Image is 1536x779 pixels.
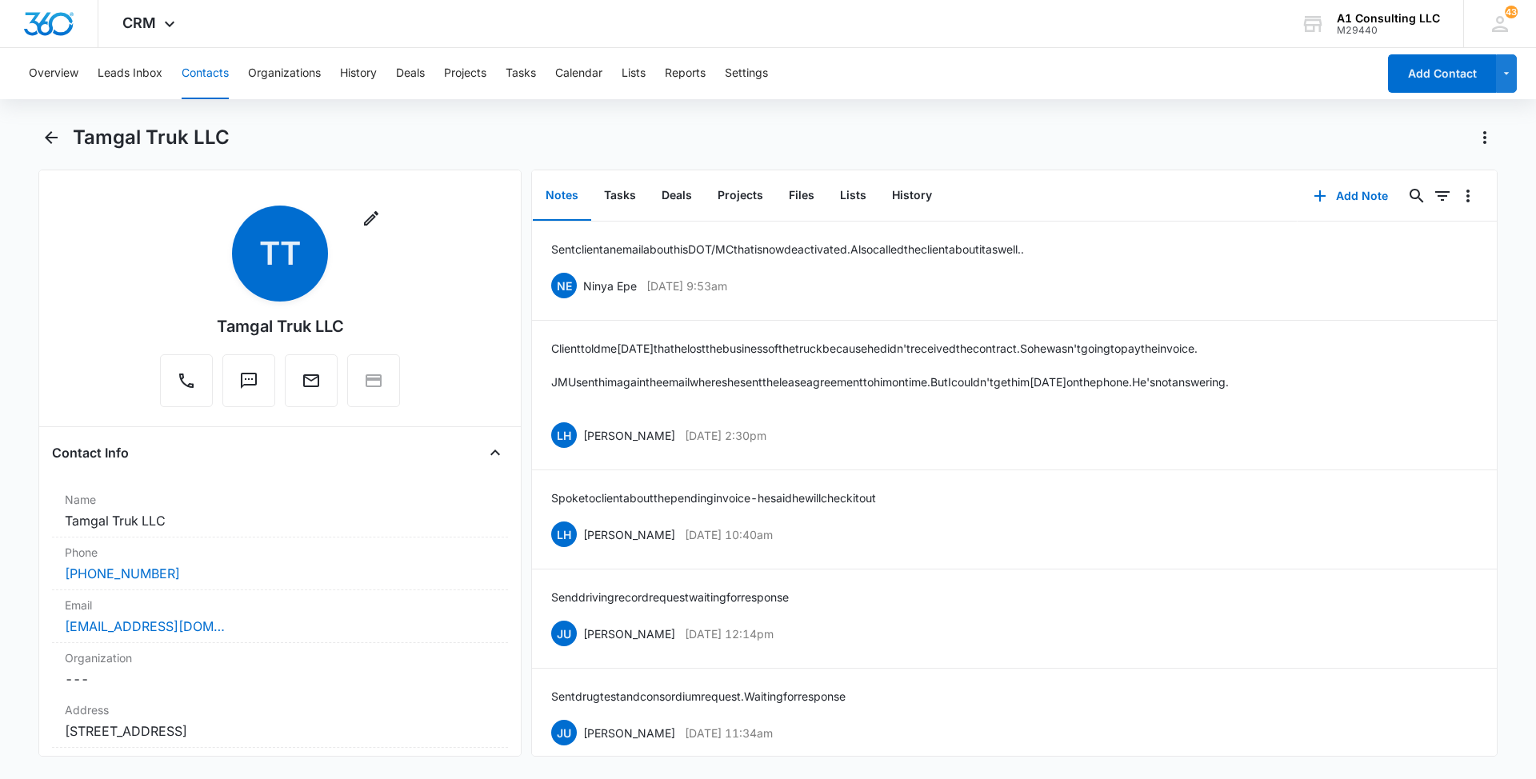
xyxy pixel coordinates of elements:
button: Email [285,354,338,407]
p: Send driving record request waiting for response [551,589,789,605]
button: Deals [649,171,705,221]
span: CRM [122,14,156,31]
h1: Tamgal Truk LLC [73,126,230,150]
p: [DATE] 11:34am [685,725,773,741]
span: TT [232,206,328,302]
button: Filters [1430,183,1455,209]
button: Leads Inbox [98,48,162,99]
button: Notes [533,171,591,221]
button: History [879,171,945,221]
span: JU [551,720,577,745]
p: [PERSON_NAME] [583,725,675,741]
div: Organization--- [52,643,508,695]
button: Calendar [555,48,602,99]
p: Spoke to client about the pending invoice - he said he will check it out [551,489,876,506]
button: Call [160,354,213,407]
div: Address[STREET_ADDRESS] [52,695,508,748]
p: JMU sent him again the email where she sent the lease agreement to him on time. But I couldn't ge... [551,374,1229,390]
label: Email [65,597,495,613]
div: Phone[PHONE_NUMBER] [52,537,508,590]
a: Email [285,379,338,393]
p: [PERSON_NAME] [583,526,675,543]
button: Projects [444,48,486,99]
button: Lists [622,48,646,99]
dd: Tamgal Truk LLC [65,511,495,530]
button: Contacts [182,48,229,99]
button: Tasks [506,48,536,99]
div: account name [1337,12,1440,25]
button: Actions [1472,125,1498,150]
dd: --- [65,669,495,689]
button: Overflow Menu [1455,183,1481,209]
dd: [STREET_ADDRESS] [65,721,495,741]
button: Search... [1404,183,1430,209]
button: Overview [29,48,78,99]
label: Address [65,701,495,718]
p: [DATE] 2:30pm [685,427,766,444]
div: Tamgal Truk LLC [217,314,344,338]
p: Ninya Epe [583,278,637,294]
h4: Contact Info [52,443,129,462]
p: [DATE] 9:53am [646,278,727,294]
button: Add Note [1298,177,1404,215]
button: Text [222,354,275,407]
span: JU [551,621,577,646]
label: Phone [65,544,495,561]
p: [DATE] 10:40am [685,526,773,543]
span: LH [551,422,577,448]
a: [PHONE_NUMBER] [65,564,180,583]
button: History [340,48,377,99]
button: Back [38,125,63,150]
span: LH [551,521,577,547]
a: Text [222,379,275,393]
label: Organization [65,649,495,666]
button: Files [776,171,827,221]
div: account id [1337,25,1440,36]
button: Settings [725,48,768,99]
p: [DATE] 12:14pm [685,625,774,642]
button: Organizations [248,48,321,99]
button: Reports [665,48,706,99]
button: Tasks [591,171,649,221]
span: 43 [1505,6,1518,18]
a: Call [160,379,213,393]
p: Sent drug test and consordium request. Waiting for response [551,688,846,705]
p: [PERSON_NAME] [583,625,675,642]
p: Sent client an email about his DOT/MC that is now deactivated. Also called the client about it as... [551,241,1024,258]
button: Lists [827,171,879,221]
p: Client told me [DATE] that he lost the business of the truck because he didn't received the contr... [551,340,1229,357]
div: Email[EMAIL_ADDRESS][DOMAIN_NAME] [52,590,508,643]
span: NE [551,273,577,298]
div: NameTamgal Truk LLC [52,485,508,537]
label: Name [65,491,495,508]
a: [EMAIL_ADDRESS][DOMAIN_NAME] [65,617,225,636]
button: Projects [705,171,776,221]
button: Deals [396,48,425,99]
button: Close [482,440,508,465]
div: notifications count [1505,6,1518,18]
p: [PERSON_NAME] [583,427,675,444]
button: Add Contact [1388,54,1496,93]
